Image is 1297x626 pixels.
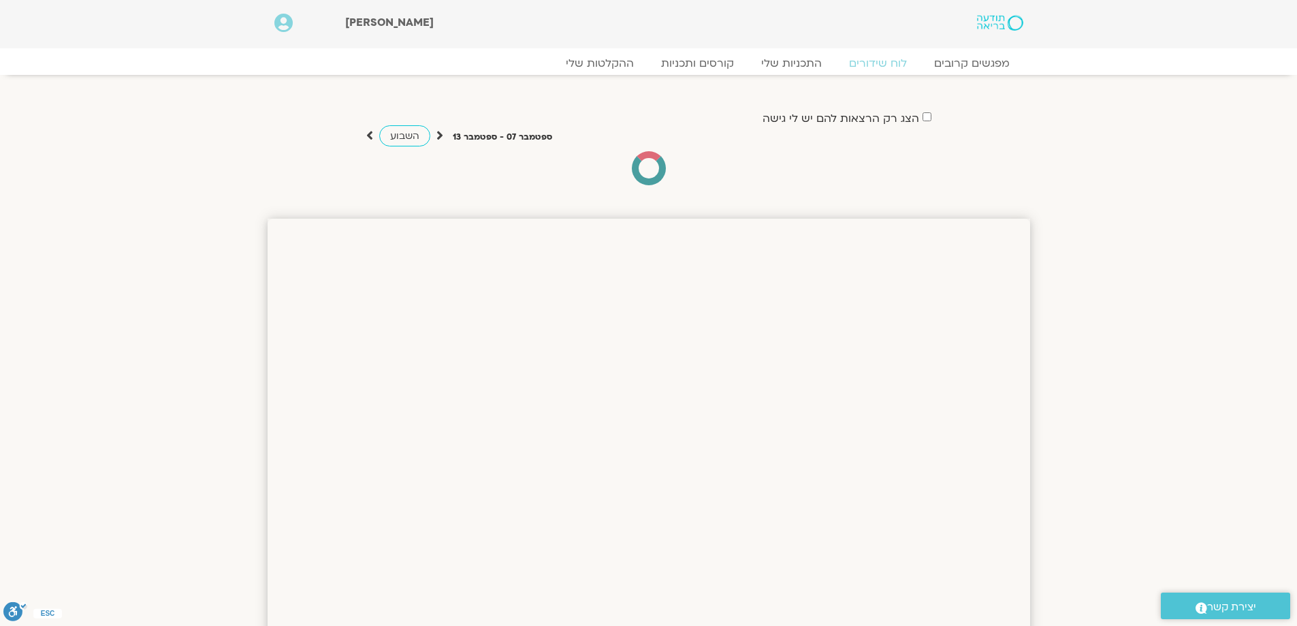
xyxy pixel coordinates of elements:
span: יצירת קשר [1207,598,1256,616]
a: השבוע [379,125,430,146]
a: לוח שידורים [835,57,920,70]
nav: Menu [274,57,1023,70]
a: יצירת קשר [1161,593,1290,619]
a: ההקלטות שלי [552,57,647,70]
span: השבוע [390,129,419,142]
label: הצג רק הרצאות להם יש לי גישה [763,112,919,125]
span: [PERSON_NAME] [345,15,434,30]
a: קורסים ותכניות [647,57,748,70]
p: ספטמבר 07 - ספטמבר 13 [453,130,552,144]
a: התכניות שלי [748,57,835,70]
a: מפגשים קרובים [920,57,1023,70]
